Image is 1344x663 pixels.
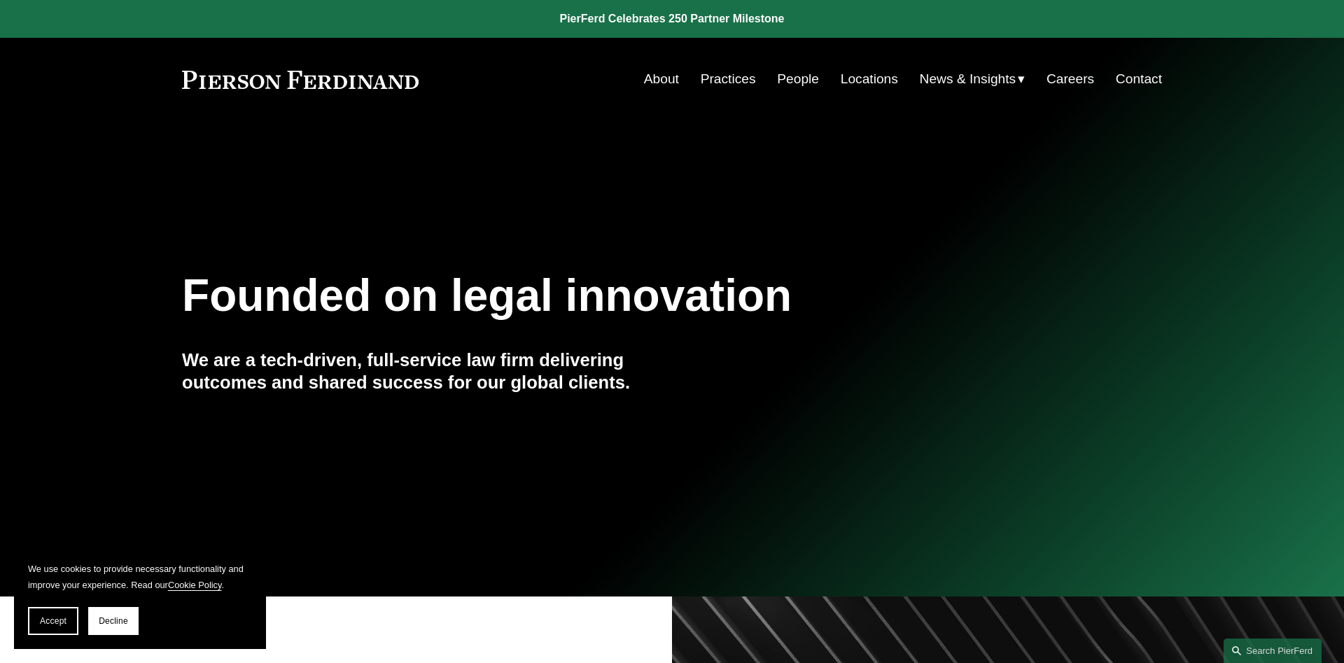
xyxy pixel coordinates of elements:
[28,607,78,635] button: Accept
[1224,638,1322,663] a: Search this site
[14,547,266,649] section: Cookie banner
[777,66,819,92] a: People
[168,580,222,590] a: Cookie Policy
[40,616,66,626] span: Accept
[182,270,999,321] h1: Founded on legal innovation
[920,66,1025,92] a: folder dropdown
[920,67,1016,92] span: News & Insights
[1046,66,1094,92] a: Careers
[182,349,672,394] h4: We are a tech-driven, full-service law firm delivering outcomes and shared success for our global...
[88,607,139,635] button: Decline
[701,66,756,92] a: Practices
[1116,66,1162,92] a: Contact
[99,616,128,626] span: Decline
[28,561,252,593] p: We use cookies to provide necessary functionality and improve your experience. Read our .
[841,66,898,92] a: Locations
[644,66,679,92] a: About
